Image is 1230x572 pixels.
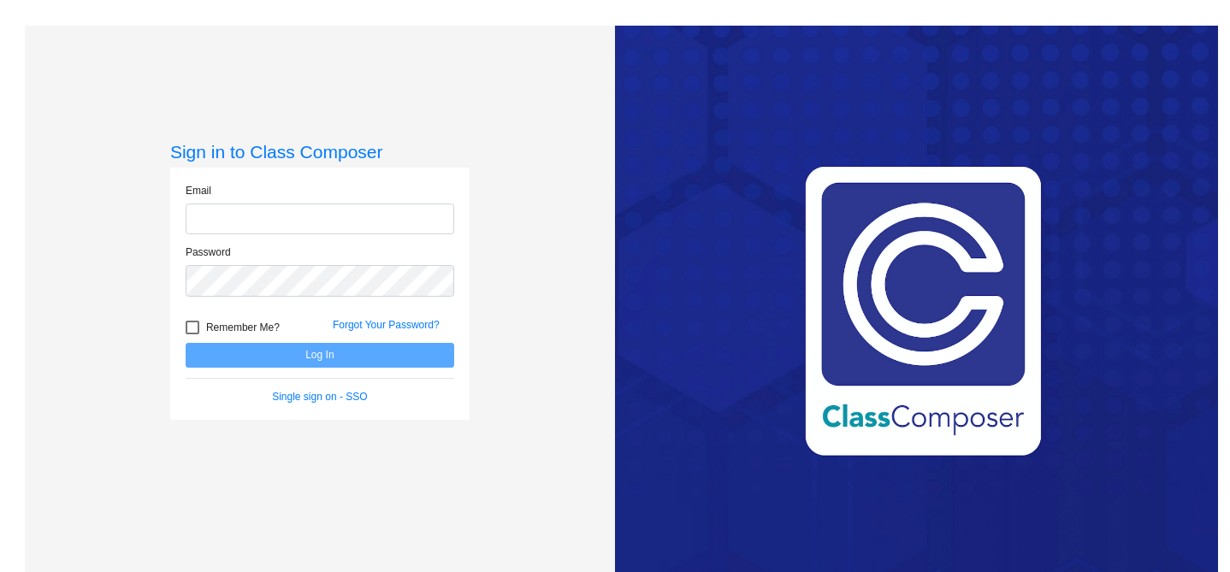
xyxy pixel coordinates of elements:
a: Single sign on - SSO [272,391,367,403]
h3: Sign in to Class Composer [170,141,470,162]
span: Remember Me? [206,317,280,338]
label: Password [186,245,231,260]
button: Log In [186,343,454,368]
a: Forgot Your Password? [333,319,440,331]
label: Email [186,183,211,198]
